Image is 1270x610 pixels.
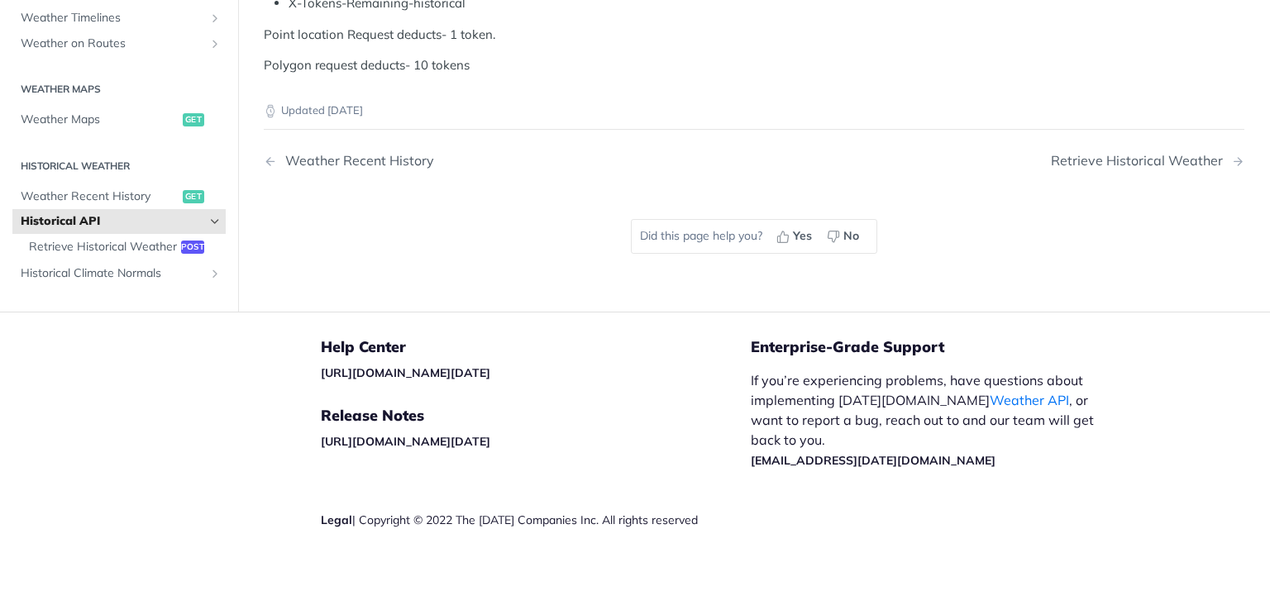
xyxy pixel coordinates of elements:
a: [EMAIL_ADDRESS][DATE][DOMAIN_NAME] [751,453,995,468]
button: Show subpages for Historical Climate Normals [208,267,222,280]
span: Weather on Routes [21,35,204,51]
span: Historical API [21,213,204,230]
h2: Weather Maps [12,82,226,97]
a: Previous Page: Weather Recent History [264,153,684,169]
span: Retrieve Historical Weather [29,238,177,255]
span: get [183,113,204,126]
span: Weather Recent History [21,188,179,204]
a: Weather on RoutesShow subpages for Weather on Routes [12,31,226,55]
h5: Help Center [321,337,751,357]
span: post [181,240,204,253]
span: No [843,227,859,245]
p: Updated [DATE] [264,102,1244,119]
button: Hide subpages for Historical API [208,215,222,228]
span: Historical Climate Normals [21,265,204,282]
a: Weather API [990,392,1069,408]
a: Retrieve Historical Weatherpost [21,234,226,259]
div: Did this page help you? [631,219,877,254]
span: Weather Maps [21,112,179,128]
h5: Enterprise-Grade Support [751,337,1138,357]
p: If you’re experiencing problems, have questions about implementing [DATE][DOMAIN_NAME] , or want ... [751,370,1111,469]
button: Show subpages for Weather Timelines [208,12,222,25]
a: Legal [321,512,352,527]
button: No [821,224,868,249]
div: Retrieve Historical Weather [1051,153,1231,169]
a: [URL][DOMAIN_NAME][DATE] [321,434,490,449]
h5: Release Notes [321,406,751,426]
span: Yes [793,227,812,245]
p: Polygon request deducts- 10 tokens [264,56,1244,75]
a: Next Page: Retrieve Historical Weather [1051,153,1244,169]
a: Weather Mapsget [12,107,226,132]
nav: Pagination Controls [264,136,1244,185]
span: Weather Timelines [21,10,204,26]
a: [URL][DOMAIN_NAME][DATE] [321,365,490,380]
p: Point location Request deducts- 1 token. [264,26,1244,45]
h2: Historical Weather [12,158,226,173]
div: | Copyright © 2022 The [DATE] Companies Inc. All rights reserved [321,512,751,528]
span: get [183,189,204,203]
a: Historical Climate NormalsShow subpages for Historical Climate Normals [12,261,226,286]
a: Weather TimelinesShow subpages for Weather Timelines [12,6,226,31]
a: Historical APIHide subpages for Historical API [12,209,226,234]
button: Yes [771,224,821,249]
a: Weather Recent Historyget [12,183,226,208]
button: Show subpages for Weather on Routes [208,36,222,50]
div: Weather Recent History [277,153,434,169]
